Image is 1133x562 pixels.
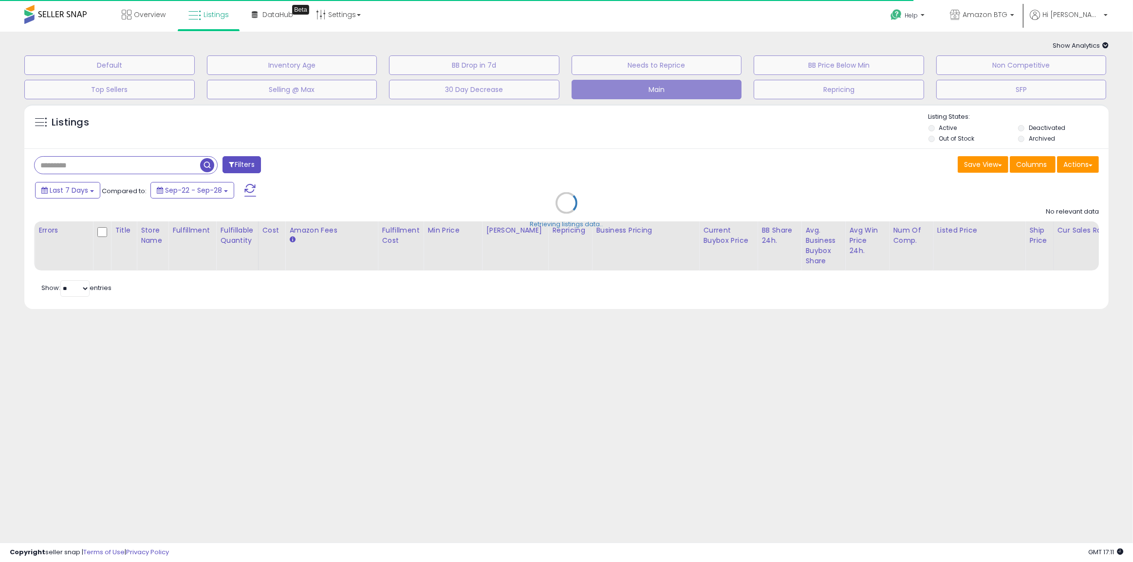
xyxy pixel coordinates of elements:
[883,1,934,32] a: Help
[24,80,195,99] button: Top Sellers
[754,55,924,75] button: BB Price Below Min
[389,55,559,75] button: BB Drop in 7d
[204,10,229,19] span: Listings
[754,80,924,99] button: Repricing
[572,80,742,99] button: Main
[1042,10,1101,19] span: Hi [PERSON_NAME]
[530,220,603,229] div: Retrieving listings data..
[207,55,377,75] button: Inventory Age
[1053,41,1109,50] span: Show Analytics
[207,80,377,99] button: Selling @ Max
[389,80,559,99] button: 30 Day Decrease
[936,55,1107,75] button: Non Competitive
[963,10,1007,19] span: Amazon BTG
[262,10,293,19] span: DataHub
[905,11,918,19] span: Help
[292,5,309,15] div: Tooltip anchor
[936,80,1107,99] button: SFP
[134,10,166,19] span: Overview
[890,9,902,21] i: Get Help
[572,55,742,75] button: Needs to Reprice
[1030,10,1108,32] a: Hi [PERSON_NAME]
[24,55,195,75] button: Default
